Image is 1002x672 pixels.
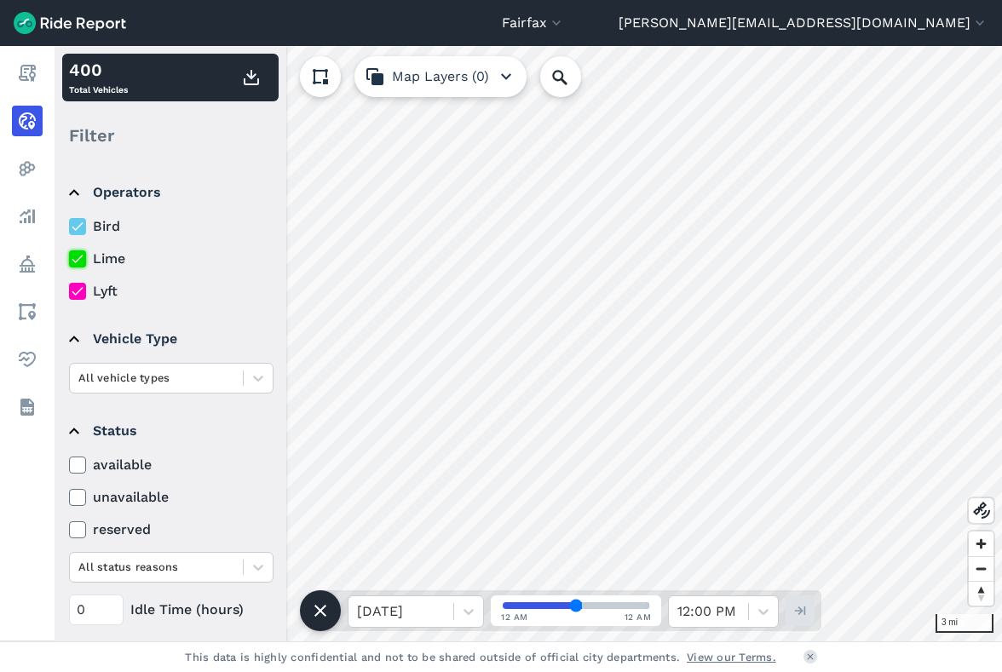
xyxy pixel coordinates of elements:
[69,594,274,625] div: Idle Time (hours)
[69,520,274,540] label: reserved
[12,58,43,89] a: Report
[62,109,279,162] div: Filter
[69,169,271,216] summary: Operators
[14,12,126,34] img: Ride Report
[12,249,43,279] a: Policy
[936,614,993,633] div: 3 mi
[69,407,271,455] summary: Status
[69,216,274,237] label: Bird
[69,315,271,363] summary: Vehicle Type
[69,57,128,98] div: Total Vehicles
[969,581,993,606] button: Reset bearing to north
[969,531,993,556] button: Zoom in
[502,13,565,33] button: Fairfax
[69,249,274,269] label: Lime
[12,153,43,184] a: Heatmaps
[12,296,43,327] a: Areas
[12,392,43,422] a: Datasets
[55,46,1002,641] canvas: Map
[69,487,274,508] label: unavailable
[625,611,652,623] span: 12 AM
[501,611,528,623] span: 12 AM
[12,201,43,232] a: Analyze
[69,455,274,475] label: available
[69,57,128,83] div: 400
[12,344,43,375] a: Health
[354,56,527,97] button: Map Layers (0)
[619,13,988,33] button: [PERSON_NAME][EMAIL_ADDRESS][DOMAIN_NAME]
[540,56,608,97] input: Search Location or Vehicles
[69,281,274,302] label: Lyft
[969,556,993,581] button: Zoom out
[687,649,776,665] a: View our Terms.
[12,106,43,136] a: Realtime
